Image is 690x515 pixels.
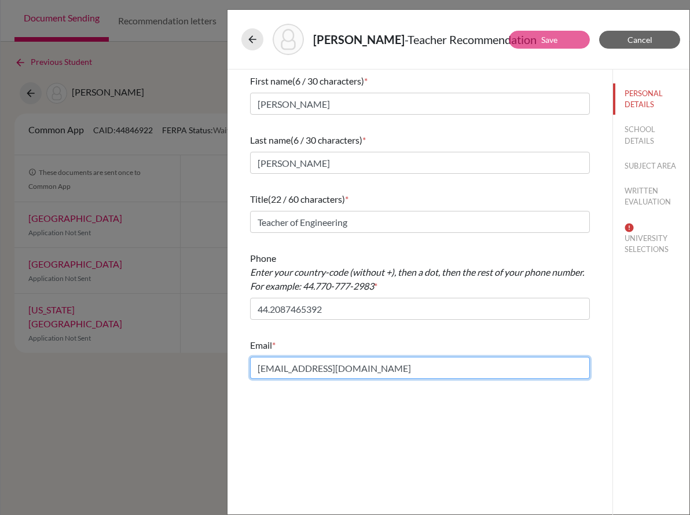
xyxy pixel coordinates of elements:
span: - Teacher Recommendation [405,32,537,46]
span: Title [250,193,268,204]
button: SCHOOL DETAILS [613,119,689,151]
button: PERSONAL DETAILS [613,83,689,115]
img: error-544570611efd0a2d1de9.svg [625,223,634,232]
span: (6 / 30 characters) [291,134,362,145]
span: Email [250,339,272,350]
span: Phone [250,253,584,291]
span: (6 / 30 characters) [292,75,364,86]
span: (22 / 60 characters) [268,193,345,204]
button: UNIVERSITY SELECTIONS [613,217,689,260]
span: Last name [250,134,291,145]
span: First name [250,75,292,86]
strong: [PERSON_NAME] [313,32,405,46]
i: Enter your country-code (without +), then a dot, then the rest of your phone number. For example:... [250,266,584,291]
button: WRITTEN EVALUATION [613,181,689,212]
button: SUBJECT AREA [613,156,689,176]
